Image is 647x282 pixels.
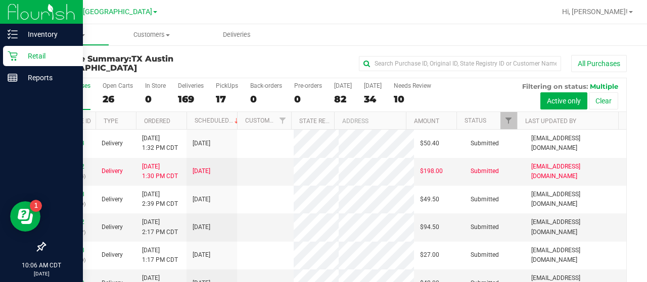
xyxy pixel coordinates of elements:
p: 10:06 AM CDT [5,261,78,270]
div: Pre-orders [294,82,322,89]
div: Back-orders [250,82,282,89]
span: Delivery [102,222,123,232]
div: 0 [294,93,322,105]
iframe: Resource center unread badge [30,200,42,212]
span: [DATE] [193,222,210,232]
div: 10 [394,93,431,105]
inline-svg: Reports [8,73,18,83]
a: Filter [500,112,517,129]
span: Submitted [471,195,499,204]
p: Reports [18,72,78,84]
div: 17 [216,93,238,105]
span: Deliveries [209,30,264,39]
a: Scheduled [195,117,241,124]
div: PickUps [216,82,238,89]
a: Customer [245,117,276,124]
button: Active only [540,92,587,109]
a: Filter [274,112,291,129]
span: [DATE] 2:39 PM CDT [142,190,178,209]
span: Submitted [471,139,499,148]
span: [EMAIL_ADDRESS][DOMAIN_NAME] [531,217,620,237]
div: Open Carts [103,82,133,89]
span: TX Austin [GEOGRAPHIC_DATA] [44,54,173,73]
div: 82 [334,93,352,105]
span: [DATE] [193,250,210,260]
span: [DATE] 1:17 PM CDT [142,246,178,265]
span: [DATE] 1:32 PM CDT [142,134,178,153]
a: State Registry ID [299,118,352,125]
div: 34 [364,93,382,105]
span: Delivery [102,195,123,204]
a: Deliveries [195,24,280,45]
span: [EMAIL_ADDRESS][DOMAIN_NAME] [531,246,620,265]
p: [DATE] [5,270,78,277]
span: [DATE] [193,166,210,176]
span: Hi, [PERSON_NAME]! [562,8,628,16]
div: [DATE] [334,82,352,89]
div: Deliveries [178,82,204,89]
h3: Purchase Summary: [44,54,239,72]
span: [EMAIL_ADDRESS][DOMAIN_NAME] [531,134,620,153]
span: Delivery [102,166,123,176]
span: Delivery [102,250,123,260]
span: [EMAIL_ADDRESS][DOMAIN_NAME] [531,162,620,181]
span: Delivery [102,139,123,148]
th: Address [334,112,406,130]
iframe: Resource center [10,201,40,232]
span: [DATE] [193,195,210,204]
span: Multiple [590,82,618,90]
a: Type [104,118,118,125]
button: All Purchases [571,55,627,72]
span: [DATE] [193,139,210,148]
span: Customers [109,30,194,39]
a: Last Updated By [525,118,576,125]
inline-svg: Retail [8,51,18,61]
div: 26 [103,93,133,105]
span: Submitted [471,250,499,260]
span: [EMAIL_ADDRESS][DOMAIN_NAME] [531,190,620,209]
button: Clear [589,92,618,109]
span: $50.40 [420,139,439,148]
div: Needs Review [394,82,431,89]
span: TX Austin [GEOGRAPHIC_DATA] [49,8,152,16]
div: 0 [145,93,166,105]
span: [DATE] 2:17 PM CDT [142,217,178,237]
div: In Store [145,82,166,89]
span: $198.00 [420,166,443,176]
a: Customers [109,24,194,45]
inline-svg: Inventory [8,29,18,39]
span: Submitted [471,166,499,176]
span: $27.00 [420,250,439,260]
a: Amount [414,118,439,125]
div: 0 [250,93,282,105]
span: Submitted [471,222,499,232]
input: Search Purchase ID, Original ID, State Registry ID or Customer Name... [359,56,561,71]
a: Status [465,117,486,124]
span: $94.50 [420,222,439,232]
p: Inventory [18,28,78,40]
span: [DATE] 1:30 PM CDT [142,162,178,181]
div: 169 [178,93,204,105]
a: Ordered [144,118,170,125]
span: $49.50 [420,195,439,204]
div: [DATE] [364,82,382,89]
span: Filtering on status: [522,82,588,90]
p: Retail [18,50,78,62]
